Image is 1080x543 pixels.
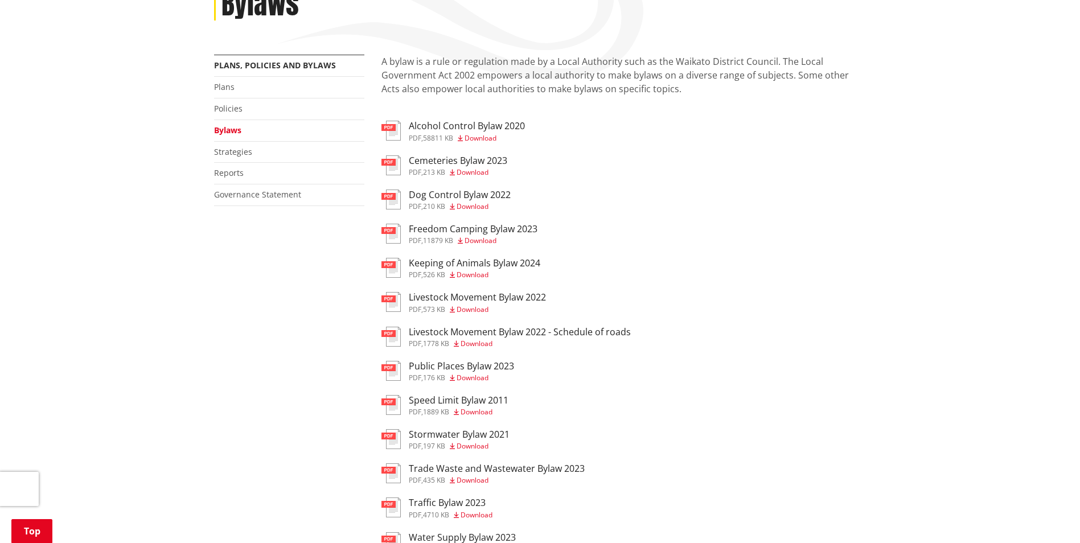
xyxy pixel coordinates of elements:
a: Plans [214,81,235,92]
div: , [409,409,508,416]
span: 526 KB [423,270,445,279]
div: , [409,306,546,313]
a: Speed Limit Bylaw 2011 pdf,1889 KB Download [381,395,508,416]
h3: Freedom Camping Bylaw 2023 [409,224,537,235]
span: Download [461,407,492,417]
span: pdf [409,305,421,314]
div: , [409,512,492,519]
img: document-pdf.svg [381,224,401,244]
h3: Stormwater Bylaw 2021 [409,429,510,440]
img: document-pdf.svg [381,361,401,381]
div: , [409,375,514,381]
span: 4710 KB [423,510,449,520]
h3: Trade Waste and Wastewater Bylaw 2023 [409,463,585,474]
span: 197 KB [423,441,445,451]
span: 1778 KB [423,339,449,348]
div: , [409,271,540,278]
img: document-pdf.svg [381,121,401,141]
span: 1889 KB [423,407,449,417]
h3: Keeping of Animals Bylaw 2024 [409,258,540,269]
span: 11879 KB [423,236,453,245]
h3: Speed Limit Bylaw 2011 [409,395,508,406]
span: pdf [409,407,421,417]
span: Download [457,475,488,485]
h3: Livestock Movement Bylaw 2022 - Schedule of roads [409,327,631,338]
span: pdf [409,339,421,348]
img: document-pdf.svg [381,155,401,175]
span: pdf [409,270,421,279]
div: , [409,477,585,484]
span: pdf [409,441,421,451]
div: , [409,443,510,450]
span: Download [465,236,496,245]
h3: Public Places Bylaw 2023 [409,361,514,372]
span: pdf [409,167,421,177]
img: document-pdf.svg [381,497,401,517]
a: Strategies [214,146,252,157]
a: Reports [214,167,244,178]
span: Download [457,441,488,451]
h3: Traffic Bylaw 2023 [409,497,492,508]
iframe: Messenger Launcher [1028,495,1069,536]
div: , [409,169,507,176]
h3: Alcohol Control Bylaw 2020 [409,121,525,131]
h3: Dog Control Bylaw 2022 [409,190,511,200]
span: 435 KB [423,475,445,485]
a: Public Places Bylaw 2023 pdf,176 KB Download [381,361,514,381]
img: document-pdf.svg [381,395,401,415]
img: document-pdf.svg [381,463,401,483]
span: Download [465,133,496,143]
span: Download [457,270,488,279]
img: document-pdf.svg [381,429,401,449]
a: Livestock Movement Bylaw 2022 pdf,573 KB Download [381,292,546,312]
a: Plans, policies and bylaws [214,60,336,71]
span: Download [457,201,488,211]
span: Download [457,373,488,382]
img: document-pdf.svg [381,292,401,312]
a: Top [11,519,52,543]
span: Download [461,510,492,520]
a: Stormwater Bylaw 2021 pdf,197 KB Download [381,429,510,450]
span: Download [461,339,492,348]
h3: Cemeteries Bylaw 2023 [409,155,507,166]
img: document-pdf.svg [381,190,401,209]
span: Download [457,305,488,314]
p: A bylaw is a rule or regulation made by a Local Authority such as the Waikato District Council. T... [381,55,867,109]
span: 176 KB [423,373,445,382]
a: Traffic Bylaw 2023 pdf,4710 KB Download [381,497,492,518]
a: Dog Control Bylaw 2022 pdf,210 KB Download [381,190,511,210]
span: pdf [409,475,421,485]
span: pdf [409,201,421,211]
span: 213 KB [423,167,445,177]
a: Keeping of Animals Bylaw 2024 pdf,526 KB Download [381,258,540,278]
span: 58811 KB [423,133,453,143]
span: pdf [409,373,421,382]
h3: Livestock Movement Bylaw 2022 [409,292,546,303]
a: Livestock Movement Bylaw 2022 - Schedule of roads pdf,1778 KB Download [381,327,631,347]
a: Alcohol Control Bylaw 2020 pdf,58811 KB Download [381,121,525,141]
a: Freedom Camping Bylaw 2023 pdf,11879 KB Download [381,224,537,244]
span: pdf [409,133,421,143]
div: , [409,340,631,347]
span: 210 KB [423,201,445,211]
span: pdf [409,236,421,245]
a: Policies [214,103,243,114]
a: Cemeteries Bylaw 2023 pdf,213 KB Download [381,155,507,176]
h3: Water Supply Bylaw 2023 [409,532,516,543]
div: , [409,135,525,142]
a: Governance Statement [214,189,301,200]
div: , [409,203,511,210]
img: document-pdf.svg [381,258,401,278]
span: Download [457,167,488,177]
a: Bylaws [214,125,241,135]
span: 573 KB [423,305,445,314]
div: , [409,237,537,244]
img: document-pdf.svg [381,327,401,347]
span: pdf [409,510,421,520]
a: Trade Waste and Wastewater Bylaw 2023 pdf,435 KB Download [381,463,585,484]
